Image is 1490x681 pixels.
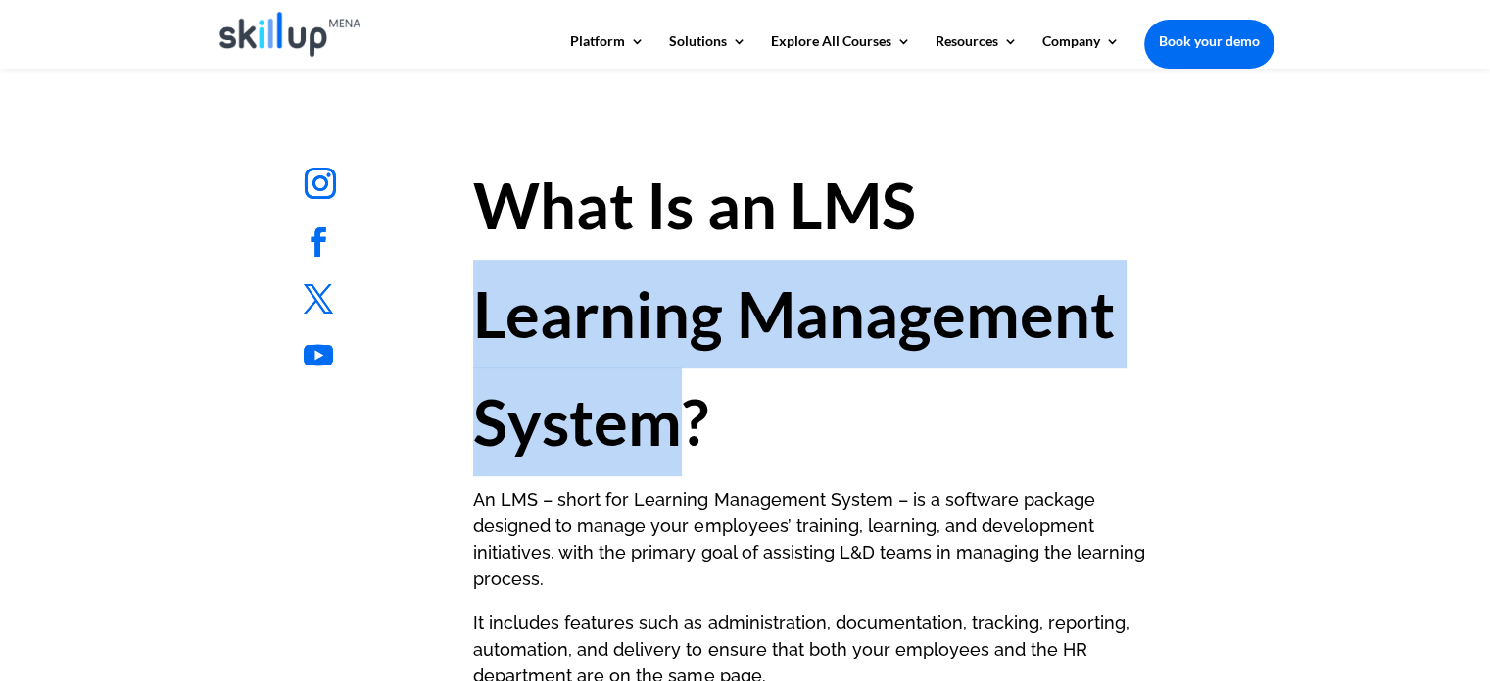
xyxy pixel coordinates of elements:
iframe: Chat Widget [1392,587,1490,681]
a: Solutions [669,34,746,68]
a: Follow on X [289,269,348,328]
a: Resources [936,34,1018,68]
a: Follow on Instagram [289,152,352,215]
a: Company [1042,34,1120,68]
p: An LMS – short for Learning Management System – is a software package designed to manage your emp... [473,486,1162,609]
strong: What Is an LMS Learning Management System? [473,167,1114,460]
img: Skillup Mena [219,12,361,57]
a: Book your demo [1144,20,1274,63]
a: Platform [570,34,645,68]
a: Follow on Youtube [289,326,348,385]
a: Follow on Facebook [289,213,348,271]
a: Explore All Courses [771,34,911,68]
